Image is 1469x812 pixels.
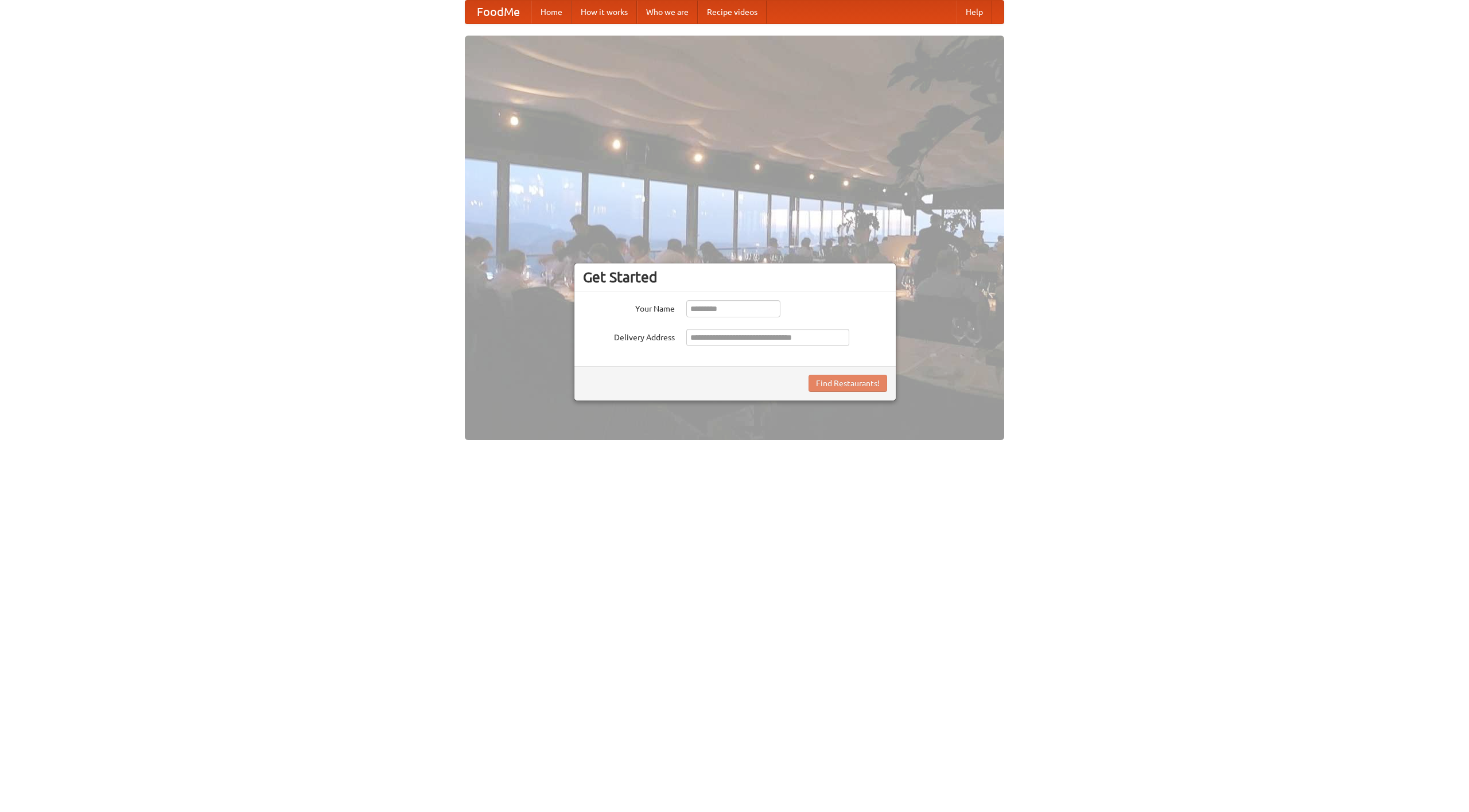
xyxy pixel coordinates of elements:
button: Find Restaurants! [809,375,887,392]
a: Help [957,1,992,24]
a: How it works [572,1,637,24]
a: FoodMe [465,1,531,24]
a: Home [531,1,572,24]
label: Your Name [583,300,675,314]
label: Delivery Address [583,329,675,343]
a: Recipe videos [698,1,767,24]
h3: Get Started [583,269,887,286]
a: Who we are [637,1,698,24]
